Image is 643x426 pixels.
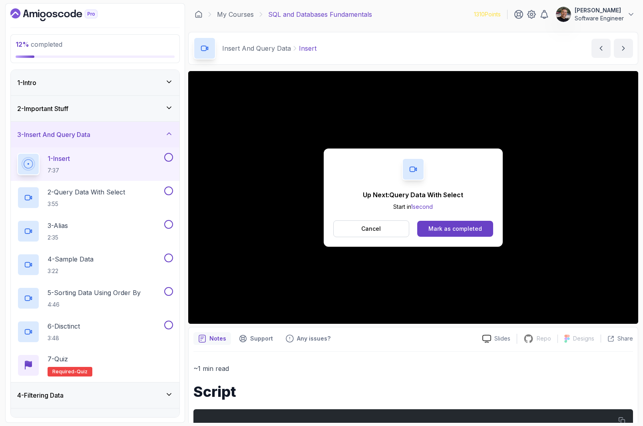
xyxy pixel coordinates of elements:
p: 3:48 [48,334,80,342]
p: 1 - Insert [48,154,70,163]
span: Required- [52,369,77,375]
p: Insert And Query Data [222,44,291,53]
button: user profile image[PERSON_NAME]Software Engineer [555,6,635,22]
p: 3:55 [48,200,125,208]
img: user profile image [556,7,571,22]
button: next content [614,39,633,58]
h3: 3 - Insert And Query Data [17,130,90,139]
button: 2-Important Stuff [11,96,179,121]
p: SQL and Databases Fundamentals [268,10,372,19]
button: 1-Intro [11,70,179,95]
p: 6 - Disctinct [48,321,80,331]
button: 6-Disctinct3:48 [17,321,173,343]
button: Cancel [333,220,410,237]
p: Notes [209,335,226,343]
button: 4-Filtering Data [11,382,179,408]
iframe: 1 - Insert [188,71,638,324]
button: notes button [193,332,231,345]
a: Dashboard [10,8,116,21]
p: 4 - Sample Data [48,254,94,264]
p: 3 - Alias [48,221,68,230]
p: 2:35 [48,234,68,242]
p: 5 - Sorting Data Using Order By [48,288,141,297]
button: 1-Insert7:37 [17,153,173,175]
p: 1310 Points [474,10,501,18]
button: 5-Sorting Data Using Order By4:46 [17,287,173,309]
a: Dashboard [195,10,203,18]
span: 12 % [16,40,29,48]
p: Up Next: Query Data With Select [363,190,463,200]
button: 2-Query Data With Select3:55 [17,186,173,209]
button: 4-Sample Data3:22 [17,254,173,276]
button: Share [601,335,633,343]
h3: 4 - Filtering Data [17,390,64,400]
p: Repo [537,335,551,343]
span: quiz [77,369,88,375]
p: 3:22 [48,267,94,275]
a: My Courses [217,10,254,19]
p: Software Engineer [575,14,624,22]
button: previous content [591,39,611,58]
p: Share [617,335,633,343]
p: Support [250,335,273,343]
h3: 1 - Intro [17,78,36,87]
button: 7-QuizRequired-quiz [17,354,173,376]
p: Start in [363,203,463,211]
p: Cancel [361,225,381,233]
button: 3-Insert And Query Data [11,122,179,147]
p: [PERSON_NAME] [575,6,624,14]
p: 4:46 [48,301,141,309]
p: ~1 min read [193,363,633,374]
div: Mark as completed [428,225,482,233]
p: Insert [299,44,317,53]
p: Any issues? [297,335,330,343]
h1: Script [193,384,633,400]
span: completed [16,40,62,48]
h3: 5 - Grouping And Aggregate Functions [17,416,130,426]
button: Support button [234,332,278,345]
span: 1 second [411,203,433,210]
p: 2 - Query Data With Select [48,187,125,197]
button: Mark as completed [417,221,493,237]
h3: 2 - Important Stuff [17,104,68,113]
p: Designs [573,335,594,343]
button: 3-Alias2:35 [17,220,173,242]
p: 7 - Quiz [48,354,68,364]
a: Slides [476,335,517,343]
button: Feedback button [281,332,335,345]
p: 7:37 [48,166,70,174]
p: Slides [494,335,510,343]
